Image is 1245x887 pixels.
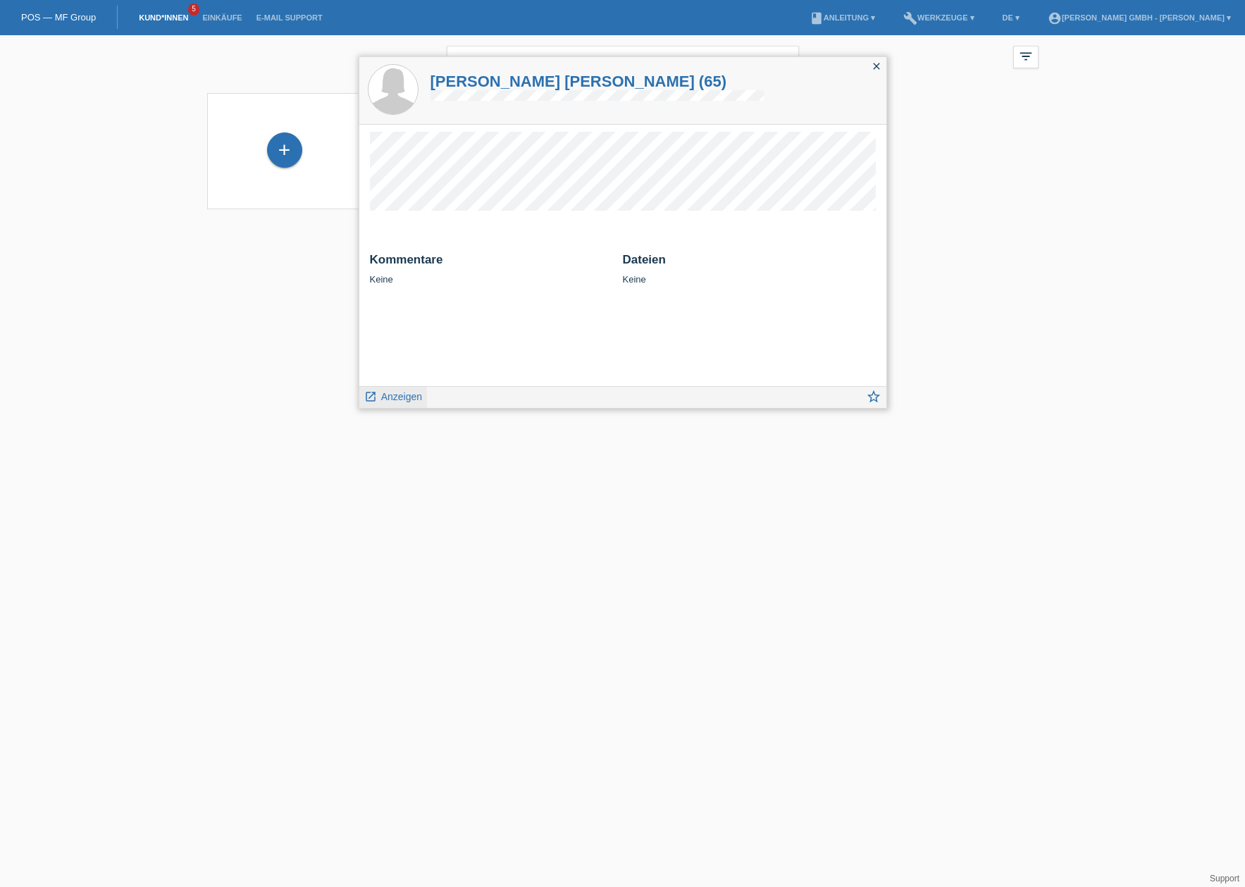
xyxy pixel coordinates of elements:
[21,12,96,23] a: POS — MF Group
[195,13,249,22] a: Einkäufe
[188,4,199,15] span: 5
[896,13,981,22] a: buildWerkzeuge ▾
[866,390,881,408] a: star_border
[268,138,302,162] div: Kund*in hinzufügen
[1210,874,1239,883] a: Support
[1048,11,1062,25] i: account_circle
[370,253,612,274] h2: Kommentare
[1018,49,1034,64] i: filter_list
[364,390,377,403] i: launch
[866,389,881,404] i: star_border
[623,253,876,285] div: Keine
[871,61,882,72] i: close
[903,11,917,25] i: build
[431,73,764,90] a: [PERSON_NAME] [PERSON_NAME] (65)
[775,54,792,70] i: close
[132,13,195,22] a: Kund*innen
[1041,13,1238,22] a: account_circle[PERSON_NAME] GmbH - [PERSON_NAME] ▾
[370,253,612,285] div: Keine
[803,13,882,22] a: bookAnleitung ▾
[623,253,876,274] h2: Dateien
[810,11,824,25] i: book
[249,13,330,22] a: E-Mail Support
[996,13,1027,22] a: DE ▾
[381,391,422,402] span: Anzeigen
[364,387,423,404] a: launch Anzeigen
[447,46,799,79] input: Suche...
